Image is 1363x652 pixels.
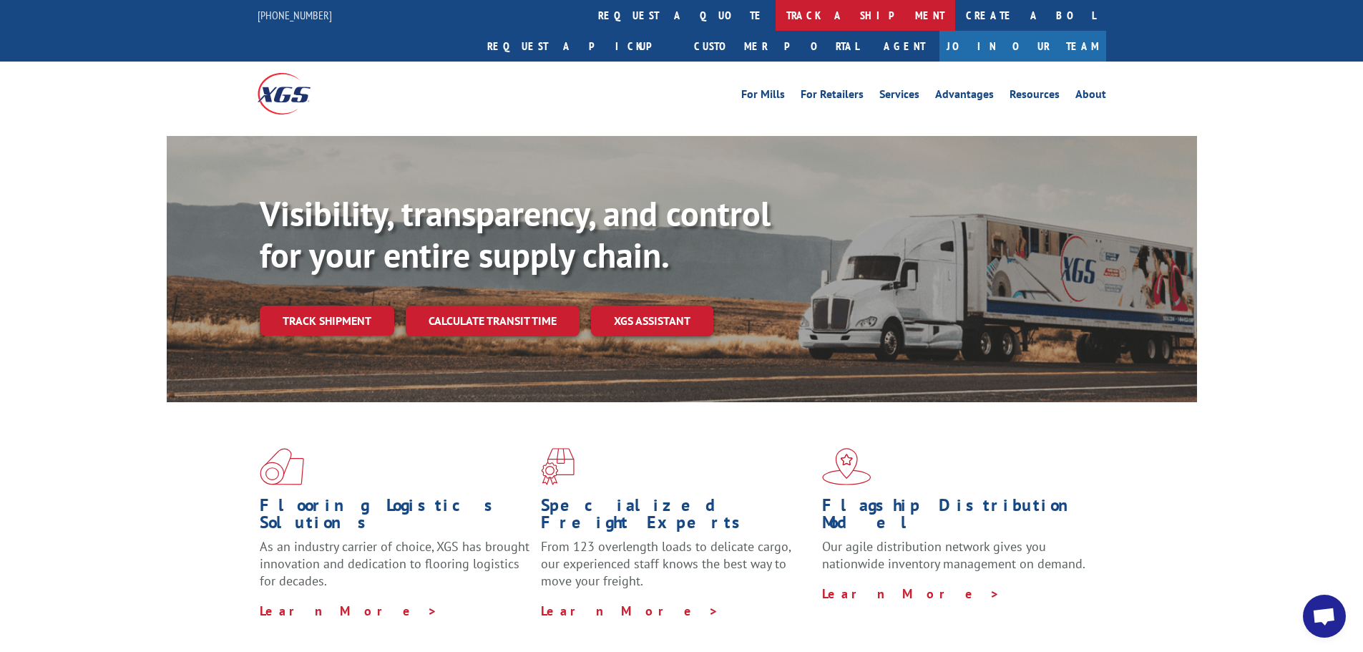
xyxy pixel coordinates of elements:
a: Advantages [935,89,994,104]
a: [PHONE_NUMBER] [258,8,332,22]
h1: Flagship Distribution Model [822,497,1093,538]
a: Customer Portal [683,31,869,62]
p: From 123 overlength loads to delicate cargo, our experienced staff knows the best way to move you... [541,538,811,602]
img: xgs-icon-flagship-distribution-model-red [822,448,871,485]
h1: Specialized Freight Experts [541,497,811,538]
a: Request a pickup [477,31,683,62]
a: Resources [1010,89,1060,104]
b: Visibility, transparency, and control for your entire supply chain. [260,191,771,277]
a: Agent [869,31,939,62]
img: xgs-icon-total-supply-chain-intelligence-red [260,448,304,485]
div: Open chat [1303,595,1346,638]
img: xgs-icon-focused-on-flooring-red [541,448,575,485]
a: Services [879,89,919,104]
a: About [1075,89,1106,104]
a: For Retailers [801,89,864,104]
a: Join Our Team [939,31,1106,62]
a: Learn More > [541,603,719,619]
span: Our agile distribution network gives you nationwide inventory management on demand. [822,538,1085,572]
a: For Mills [741,89,785,104]
a: XGS ASSISTANT [591,306,713,336]
a: Track shipment [260,306,394,336]
span: As an industry carrier of choice, XGS has brought innovation and dedication to flooring logistics... [260,538,529,589]
a: Calculate transit time [406,306,580,336]
h1: Flooring Logistics Solutions [260,497,530,538]
a: Learn More > [260,603,438,619]
a: Learn More > [822,585,1000,602]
